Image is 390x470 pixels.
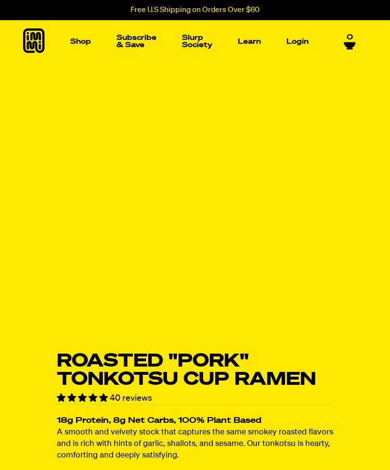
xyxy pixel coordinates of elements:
[347,30,353,38] span: 0
[178,30,216,52] a: Slurp Society
[66,20,312,63] nav: Main navigation
[113,30,160,52] a: Subscribe & Save
[130,6,260,14] p: Free U.S Shipping on Orders Over $60
[57,352,334,389] h1: Roasted "Pork" Tonkotsu Cup Ramen
[57,394,110,403] span: 4.78 stars
[344,30,356,46] a: 0
[57,417,334,425] h2: 18g Protein, 8g Net Carbs, 100% Plant Based
[57,427,334,462] p: A smooth and velvety stock that captures the same smokey roasted flavors and is rich with hints o...
[234,34,265,49] a: Learn
[283,34,312,49] a: Login
[66,34,95,49] a: Shop
[110,394,152,403] span: 40 reviews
